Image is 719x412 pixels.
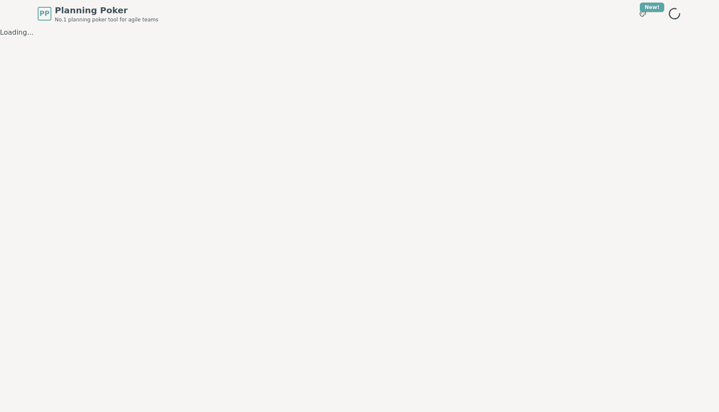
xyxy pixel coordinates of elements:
span: No.1 planning poker tool for agile teams [55,16,158,23]
button: New! [635,6,651,21]
a: PPPlanning PokerNo.1 planning poker tool for agile teams [38,4,158,23]
div: New! [640,3,664,12]
span: Planning Poker [55,4,158,16]
span: PP [39,9,49,19]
